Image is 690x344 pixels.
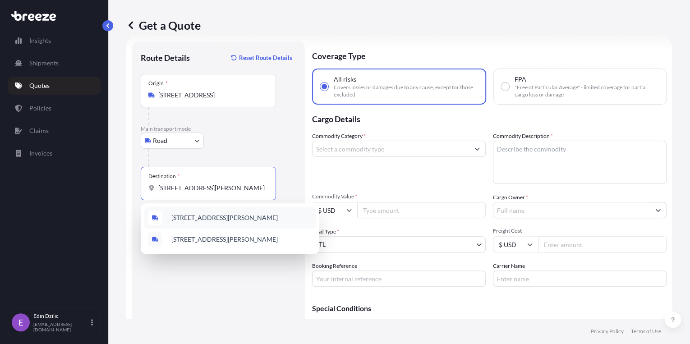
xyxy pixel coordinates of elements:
label: Commodity Description [493,132,553,141]
label: Cargo Owner [493,193,528,202]
p: Invoices [29,149,52,158]
label: Commodity Category [312,132,366,141]
input: Destination [158,183,265,193]
p: [EMAIL_ADDRESS][DOMAIN_NAME] [33,321,89,332]
p: Terms of Use [631,328,661,335]
div: Show suggestions [141,203,319,254]
p: Coverage Type [312,41,667,69]
p: Get a Quote [126,18,201,32]
span: Covers losses or damages due to any cause, except for those excluded [334,84,478,98]
input: Your internal reference [312,271,486,287]
p: Privacy Policy [591,328,624,335]
p: Special Conditions [312,305,667,312]
p: Edin Dzilic [33,312,89,320]
label: Booking Reference [312,261,357,271]
span: E [18,318,23,327]
p: Quotes [29,81,50,90]
div: Destination [148,173,180,180]
span: Road [153,136,167,145]
button: Select transport [141,133,204,149]
p: Policies [29,104,51,113]
input: Origin [158,91,265,100]
p: Main transport mode [141,125,296,133]
p: Shipments [29,59,59,68]
label: Carrier Name [493,261,525,271]
input: Full name [493,202,650,218]
button: Show suggestions [469,141,485,157]
span: FPA [515,75,526,84]
span: "Free of Particular Average" - limited coverage for partial cargo loss or damage [515,84,659,98]
p: Claims [29,126,49,135]
p: Route Details [141,52,190,63]
p: Reset Route Details [239,53,292,62]
div: Origin [148,80,168,87]
p: Cargo Details [312,105,667,132]
span: Load Type [312,227,339,236]
input: Type amount [357,202,486,218]
input: Enter name [493,271,667,287]
input: Select a commodity type [313,141,469,157]
span: [STREET_ADDRESS][PERSON_NAME] [171,235,278,244]
span: LTL [316,240,326,249]
input: Enter amount [538,236,667,252]
span: [STREET_ADDRESS][PERSON_NAME] [171,213,278,222]
span: All risks [334,75,356,84]
span: Freight Cost [493,227,667,234]
span: Commodity Value [312,193,486,200]
button: Show suggestions [650,202,666,218]
p: Insights [29,36,51,45]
